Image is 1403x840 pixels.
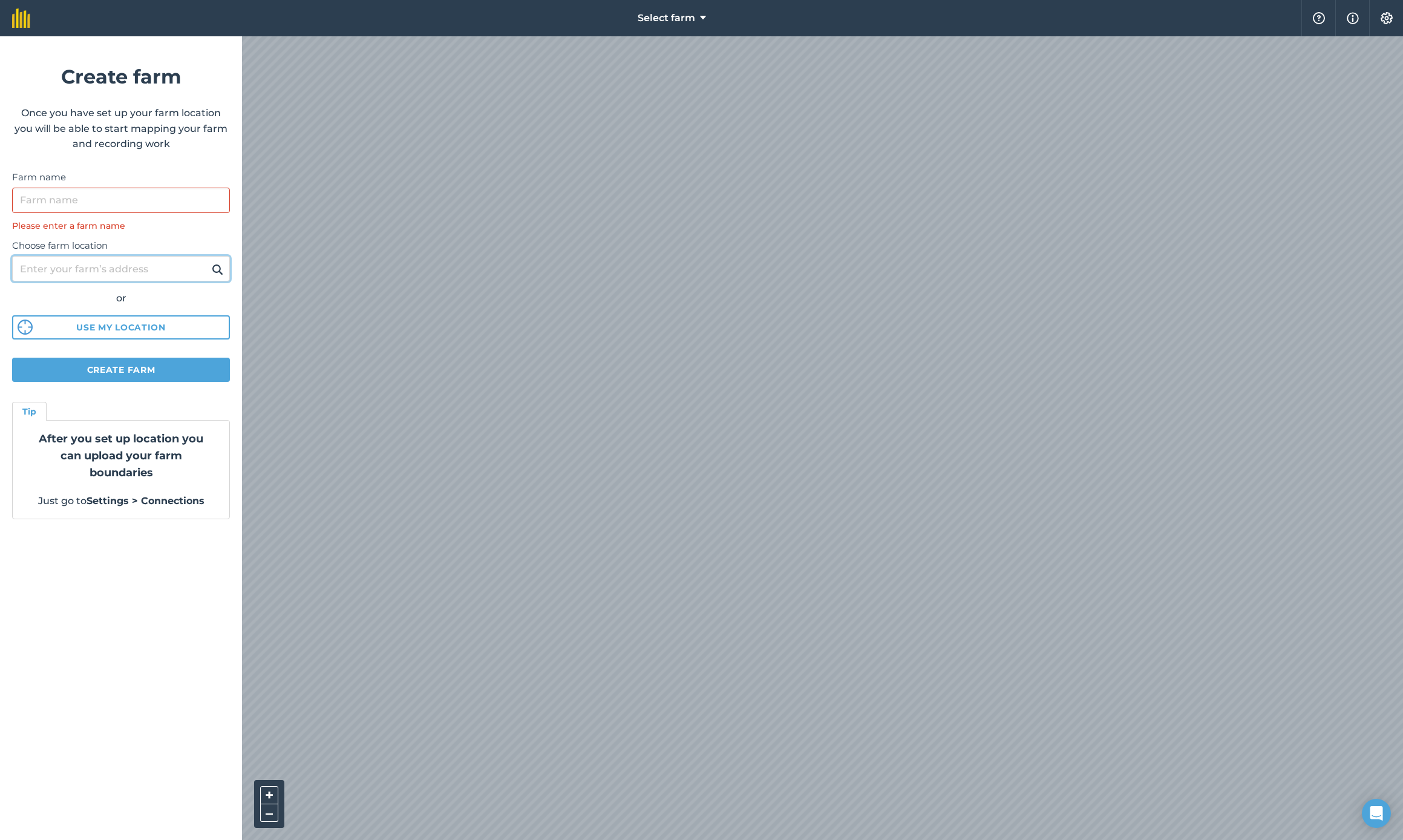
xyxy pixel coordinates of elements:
strong: After you set up location you can upload your farm boundaries [39,432,203,479]
label: Choose farm location [12,238,230,253]
input: Enter your farm’s address [12,256,230,281]
h1: Create farm [12,61,230,92]
img: svg+xml;base64,PHN2ZyB4bWxucz0iaHR0cDovL3d3dy53My5vcmcvMjAwMC9zdmciIHdpZHRoPSIxNyIgaGVpZ2h0PSIxNy... [1347,11,1359,25]
img: svg+xml;base64,PHN2ZyB4bWxucz0iaHR0cDovL3d3dy53My5vcmcvMjAwMC9zdmciIHdpZHRoPSIxOSIgaGVpZ2h0PSIyNC... [212,262,223,277]
button: – [260,804,278,822]
div: Open Intercom Messenger [1362,799,1391,828]
img: A question mark icon [1312,12,1326,24]
strong: Settings > Connections [87,495,204,507]
h4: Tip [22,405,36,418]
button: + [260,786,278,804]
input: Farm name [12,188,230,213]
img: svg%3e [18,320,33,335]
button: Use my location [12,315,230,340]
span: Select farm [638,11,695,25]
img: A cog icon [1379,12,1394,24]
label: Farm name [12,170,230,185]
p: Just go to [27,493,215,509]
div: Please enter a farm name [12,219,230,232]
p: Once you have set up your farm location you will be able to start mapping your farm and recording... [12,105,230,152]
img: fieldmargin Logo [12,8,30,28]
button: Create farm [12,358,230,382]
div: or [12,290,230,306]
